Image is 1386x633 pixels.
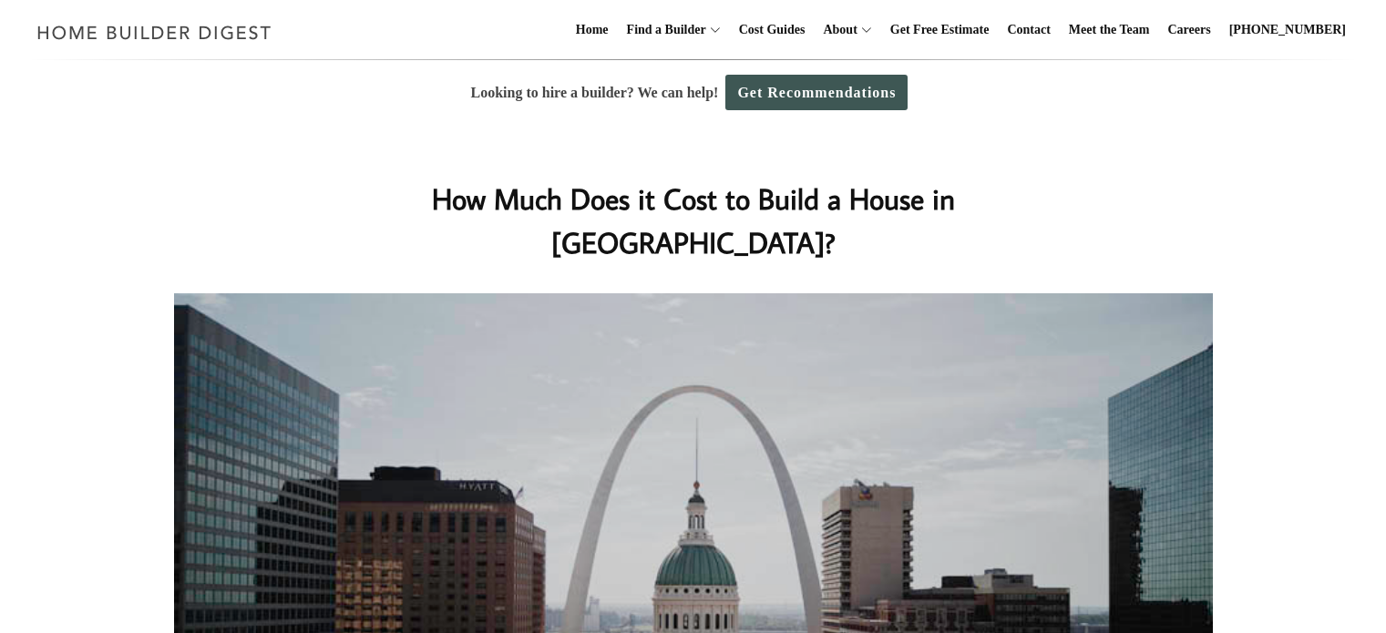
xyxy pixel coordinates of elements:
h1: How Much Does it Cost to Build a House in [GEOGRAPHIC_DATA]? [330,177,1057,264]
a: [PHONE_NUMBER] [1222,1,1353,59]
a: Careers [1161,1,1218,59]
a: Get Free Estimate [883,1,997,59]
a: Home [569,1,616,59]
a: Contact [1000,1,1057,59]
a: About [816,1,857,59]
a: Find a Builder [620,1,706,59]
a: Meet the Team [1062,1,1157,59]
a: Get Recommendations [725,75,908,110]
img: Home Builder Digest [29,15,280,50]
a: Cost Guides [732,1,813,59]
